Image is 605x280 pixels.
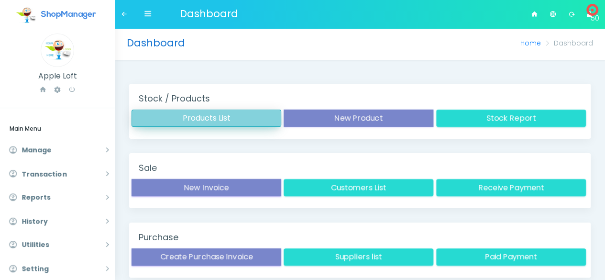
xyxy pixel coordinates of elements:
[132,248,281,266] button: Create Purchase Invoice
[139,93,581,104] h4: Stock / Products
[16,6,35,25] img: homepage
[284,179,433,196] button: Customers List
[436,179,586,196] button: Receive Payment
[139,163,581,173] h4: Sale
[132,110,281,127] button: Products List
[436,110,586,127] button: Stock Report
[436,248,586,266] button: Paid Payment
[41,34,74,67] img: Logo
[38,11,99,20] img: homepage
[132,179,281,196] button: New Invoice
[139,232,581,243] h4: Purchase
[127,36,313,50] h3: Dashboard
[180,3,238,21] span: Dashboard
[581,1,598,28] a: 50
[284,110,433,127] button: New Product
[520,38,541,48] a: Home
[284,248,433,266] button: Suppliers list
[541,38,593,48] li: Dashboard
